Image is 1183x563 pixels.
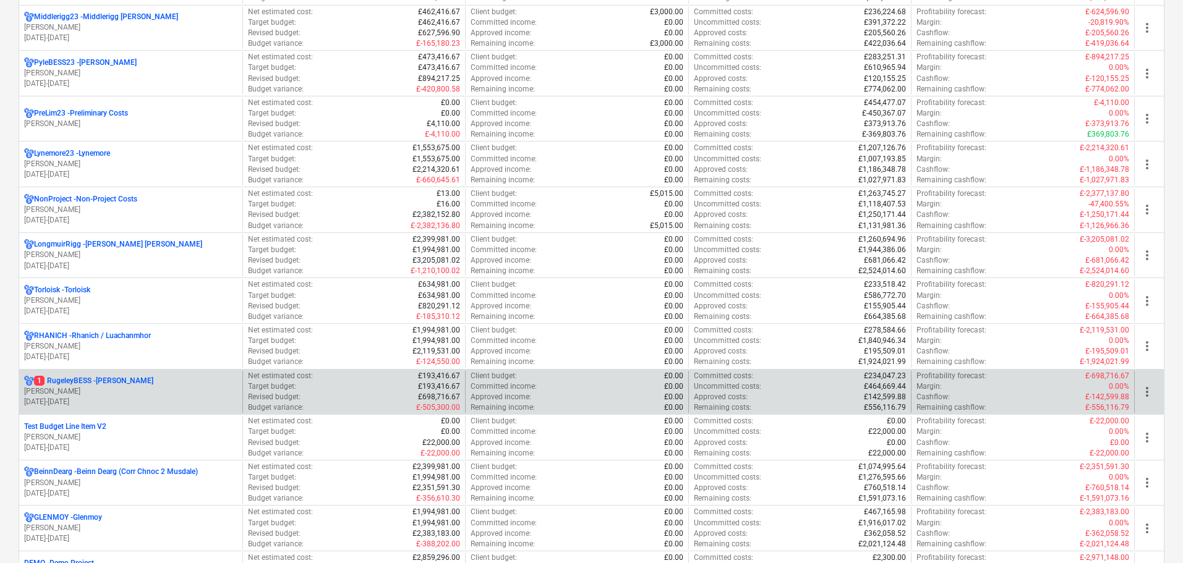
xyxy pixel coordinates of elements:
p: Profitability forecast : [916,143,986,153]
p: £-4,110.00 [425,129,460,140]
p: £664,385.68 [864,311,906,322]
p: Remaining cashflow : [916,175,986,185]
p: [DATE] - [DATE] [24,488,237,499]
div: Project has multi currencies enabled [24,512,34,523]
div: BeinnDearg -Beinn Dearg (Corr Chnoc 2 Musdale)[PERSON_NAME][DATE]-[DATE] [24,467,237,498]
span: more_vert [1140,384,1155,399]
p: Committed costs : [694,52,753,62]
p: -47,400.55% [1088,199,1129,210]
p: [DATE] - [DATE] [24,442,237,453]
p: Target budget : [248,17,296,28]
p: Committed income : [471,199,537,210]
p: Net estimated cost : [248,234,313,245]
p: 0.00% [1109,154,1129,164]
p: Approved costs : [694,74,748,84]
p: £-1,126,966.36 [1080,221,1129,231]
p: [PERSON_NAME] [24,205,237,215]
div: Project has multi currencies enabled [24,148,34,159]
p: Budget variance : [248,129,304,140]
p: Net estimated cost : [248,279,313,290]
span: more_vert [1140,430,1155,445]
div: Project has multi currencies enabled [24,239,34,250]
p: £0.00 [664,129,683,140]
iframe: Chat Widget [1121,504,1183,563]
p: [PERSON_NAME] [24,68,237,78]
p: Client budget : [471,52,517,62]
p: [PERSON_NAME] [24,159,237,169]
p: £894,217.25 [418,74,460,84]
p: Margin : [916,199,942,210]
p: Revised budget : [248,28,301,38]
span: more_vert [1140,66,1155,81]
p: 0.00% [1109,290,1129,301]
p: -20,819.90% [1088,17,1129,28]
p: £-894,217.25 [1085,52,1129,62]
div: LongmuirRigg -[PERSON_NAME] [PERSON_NAME][PERSON_NAME][DATE]-[DATE] [24,239,237,271]
p: £774,062.00 [864,84,906,95]
p: Net estimated cost : [248,7,313,17]
p: Test Budget Line Item V2 [24,421,106,432]
p: [DATE] - [DATE] [24,397,237,407]
p: £1,994,981.00 [412,325,460,336]
p: £0.00 [664,210,683,220]
p: £120,155.25 [864,74,906,84]
p: £5,015.00 [650,221,683,231]
p: Target budget : [248,290,296,301]
p: Budget variance : [248,84,304,95]
p: Target budget : [248,108,296,119]
p: £3,000.00 [650,38,683,49]
p: Remaining income : [471,221,535,231]
p: £610,965.94 [864,62,906,73]
div: Project has multi currencies enabled [24,285,34,295]
p: £1,118,407.53 [858,199,906,210]
p: [DATE] - [DATE] [24,169,237,180]
p: Profitability forecast : [916,98,986,108]
p: Revised budget : [248,210,301,220]
p: [PERSON_NAME] [24,478,237,488]
span: more_vert [1140,157,1155,172]
p: £0.00 [664,255,683,266]
p: £-2,377,137.80 [1080,188,1129,199]
p: Client budget : [471,279,517,290]
div: Test Budget Line Item V2[PERSON_NAME][DATE]-[DATE] [24,421,237,453]
p: £-681,066.42 [1085,255,1129,266]
div: Project has multi currencies enabled [24,108,34,119]
p: Cashflow : [916,28,950,38]
p: £454,477.07 [864,98,906,108]
p: Cashflow : [916,210,950,220]
p: Profitability forecast : [916,7,986,17]
p: £1,250,171.44 [858,210,906,220]
p: BeinnDearg - Beinn Dearg (Corr Chnoc 2 Musdale) [34,467,198,477]
p: £-120,155.25 [1085,74,1129,84]
p: £0.00 [664,290,683,301]
p: £0.00 [664,52,683,62]
p: £0.00 [664,28,683,38]
p: £-820,291.12 [1085,279,1129,290]
p: £-450,367.07 [862,108,906,119]
p: Profitability forecast : [916,279,986,290]
span: more_vert [1140,248,1155,263]
span: more_vert [1140,294,1155,308]
p: PyleBESS23 - [PERSON_NAME] [34,57,137,68]
p: £0.00 [664,245,683,255]
p: Approved costs : [694,28,748,38]
p: £1,553,675.00 [412,143,460,153]
p: Remaining cashflow : [916,266,986,276]
p: Committed costs : [694,325,753,336]
p: Approved costs : [694,210,748,220]
p: Committed costs : [694,143,753,153]
p: [DATE] - [DATE] [24,215,237,226]
p: £-185,310.12 [416,311,460,322]
p: £462,416.67 [418,17,460,28]
p: £2,214,320.61 [412,164,460,175]
p: £0.00 [664,175,683,185]
div: 1RugeleyBESS -[PERSON_NAME][PERSON_NAME][DATE]-[DATE] [24,376,237,407]
p: £155,905.44 [864,301,906,311]
p: GLENMOY - Glenmoy [34,512,102,523]
p: RugeleyBESS - [PERSON_NAME] [34,376,153,386]
p: £4,110.00 [427,119,460,129]
p: £473,416.67 [418,62,460,73]
div: Project has multi currencies enabled [24,331,34,341]
p: Approved costs : [694,255,748,266]
p: £2,399,981.00 [412,234,460,245]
